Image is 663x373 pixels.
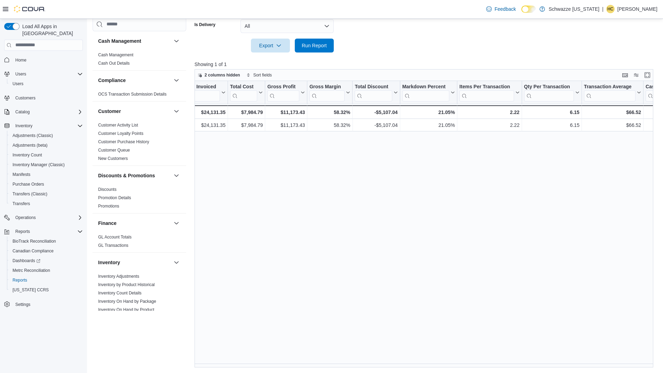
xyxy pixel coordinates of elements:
[230,83,263,101] button: Total Cost
[98,77,171,84] button: Compliance
[10,200,33,208] a: Transfers
[98,220,171,227] button: Finance
[10,247,56,255] a: Canadian Compliance
[602,5,603,13] p: |
[172,258,181,267] button: Inventory
[98,123,138,128] a: Customer Activity List
[15,302,30,307] span: Settings
[267,83,299,101] div: Gross Profit
[13,248,54,254] span: Canadian Compliance
[13,213,83,222] span: Operations
[93,90,186,101] div: Compliance
[230,83,257,90] div: Total Cost
[98,108,171,115] button: Customer
[13,227,33,236] button: Reports
[230,108,263,116] div: $7,984.79
[98,139,149,145] span: Customer Purchase History
[93,51,186,70] div: Cash Management
[184,83,226,101] button: Total Invoiced
[172,76,181,84] button: Compliance
[98,203,119,209] span: Promotions
[15,57,26,63] span: Home
[13,277,27,283] span: Reports
[98,139,149,144] a: Customer Purchase History
[10,151,45,159] a: Inventory Count
[355,83,397,101] button: Total Discount
[7,266,86,275] button: Metrc Reconciliation
[524,83,579,101] button: Qty Per Transaction
[355,83,392,90] div: Total Discount
[1,213,86,222] button: Operations
[98,291,142,295] a: Inventory Count Details
[402,121,455,129] div: 21.05%
[10,190,83,198] span: Transfers (Classic)
[195,22,215,27] label: Is Delivery
[98,187,117,192] a: Discounts
[98,77,126,84] h3: Compliance
[459,108,520,116] div: 2.22
[93,121,186,165] div: Customer
[172,107,181,115] button: Customer
[548,5,599,13] p: Schwazze [US_STATE]
[13,94,83,102] span: Customers
[1,69,86,79] button: Users
[184,108,226,116] div: $24,131.35
[98,195,131,200] a: Promotion Details
[13,81,23,87] span: Users
[524,108,579,116] div: 6.15
[10,80,26,88] a: Users
[607,5,613,13] span: HC
[15,215,36,220] span: Operations
[19,23,83,37] span: Load All Apps in [GEOGRAPHIC_DATA]
[172,171,181,180] button: Discounts & Promotions
[98,195,131,201] span: Promotion Details
[13,70,29,78] button: Users
[184,83,220,90] div: Total Invoiced
[7,236,86,246] button: BioTrack Reconciliation
[7,160,86,170] button: Inventory Manager (Classic)
[7,140,86,150] button: Adjustments (beta)
[13,181,44,187] span: Purchase Orders
[98,235,132,240] a: GL Account Totals
[584,121,641,129] div: $66.52
[267,83,299,90] div: Gross Profit
[355,121,397,129] div: -$5,107.04
[7,179,86,189] button: Purchase Orders
[309,83,350,101] button: Gross Margin
[98,259,120,266] h3: Inventory
[172,219,181,227] button: Finance
[13,213,39,222] button: Operations
[10,257,43,265] a: Dashboards
[13,56,29,64] a: Home
[13,122,35,130] button: Inventory
[98,131,143,136] span: Customer Loyalty Points
[98,299,156,304] a: Inventory On Hand by Package
[98,274,139,279] a: Inventory Adjustments
[10,276,83,284] span: Reports
[13,70,83,78] span: Users
[15,95,35,101] span: Customers
[1,55,86,65] button: Home
[10,286,83,294] span: Washington CCRS
[240,19,334,33] button: All
[98,243,128,248] span: GL Transactions
[267,108,305,116] div: $11,173.43
[309,83,345,101] div: Gross Margin
[172,37,181,45] button: Cash Management
[13,238,56,244] span: BioTrack Reconciliation
[98,52,133,58] span: Cash Management
[98,38,171,44] button: Cash Management
[10,190,50,198] a: Transfers (Classic)
[1,121,86,131] button: Inventory
[7,246,86,256] button: Canadian Compliance
[98,282,155,287] span: Inventory by Product Historical
[98,91,167,97] span: OCS Transaction Submission Details
[584,83,641,101] button: Transaction Average
[621,71,629,79] button: Keyboard shortcuts
[521,6,536,13] input: Dark Mode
